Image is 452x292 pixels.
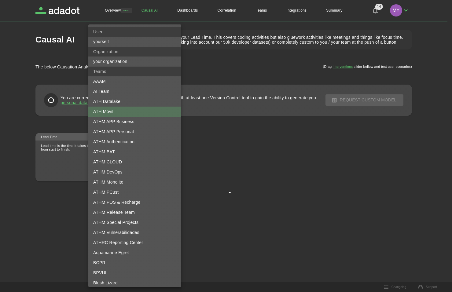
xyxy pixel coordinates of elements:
li: Blush Lizard [88,278,181,288]
li: ATHM POS & Recharge [88,197,181,207]
li: BCPR [88,258,181,268]
li: ATHM Release Team [88,207,181,217]
li: ATHM Authentication [88,137,181,147]
li: ATHM APP Business [88,117,181,127]
li: ATHM BAT [88,147,181,157]
li: ATH Datalake [88,97,181,107]
li: ATHM APP Personal [88,127,181,137]
li: Aquamarine Egret [88,248,181,258]
li: BPVUL [88,268,181,278]
li: your organization [88,57,181,67]
li: yourself [88,37,181,47]
li: ATHM PCust [88,187,181,197]
li: ATHM Monolito [88,177,181,187]
li: ATH Móvil [88,107,181,117]
li: Teams [88,67,181,76]
li: User [88,27,181,37]
li: ATHM Special Projects [88,217,181,228]
li: ATHM Vulnerabilidades [88,228,181,238]
li: ATHM DevOps [88,167,181,177]
li: AI Team [88,86,181,97]
li: ATHRC Reporting Center [88,238,181,248]
li: Organization [88,47,181,57]
li: AAAM [88,76,181,86]
li: ATHM CLOUD [88,157,181,167]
